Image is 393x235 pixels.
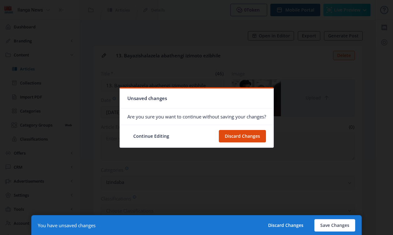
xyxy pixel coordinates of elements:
button: Save Changes [314,219,355,232]
div: You have unsaved changes [38,222,96,228]
nb-card-header: Unsaved changes [120,89,273,108]
nb-card-body: Are you sure you want to continue without saving your changes? [120,108,273,125]
button: Discard Changes [219,130,266,142]
button: Continue Editing [127,130,175,142]
button: Discard Changes [262,219,309,232]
